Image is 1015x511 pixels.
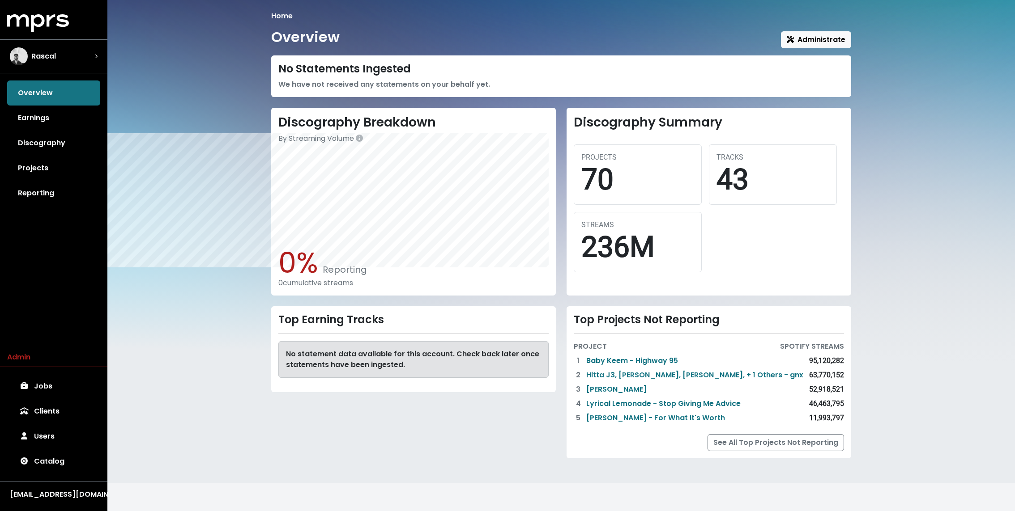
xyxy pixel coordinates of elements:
[716,163,829,197] div: 43
[586,398,741,409] a: Lyrical Lemonade - Stop Giving Me Advice
[7,449,100,474] a: Catalog
[780,341,844,352] div: SPOTIFY STREAMS
[7,399,100,424] a: Clients
[7,424,100,449] a: Users
[809,355,844,366] div: 95,120,282
[7,156,100,181] a: Projects
[809,413,844,423] div: 11,993,797
[318,263,367,276] span: Reporting
[581,152,694,163] div: PROJECTS
[574,398,583,409] div: 4
[581,220,694,230] div: STREAMS
[586,384,647,395] a: [PERSON_NAME]
[708,434,844,451] a: See All Top Projects Not Reporting
[278,341,549,378] div: No statement data available for this account. Check back later once statements have been ingested.
[586,370,803,380] a: Hitta J3, [PERSON_NAME], [PERSON_NAME], + 1 Others - gnx
[10,47,28,65] img: The selected account / producer
[574,115,844,130] h2: Discography Summary
[7,17,69,28] a: mprs logo
[31,51,56,62] span: Rascal
[278,133,354,144] span: By Streaming Volume
[574,370,583,380] div: 2
[271,11,851,21] nav: breadcrumb
[787,34,845,45] span: Administrate
[581,163,694,197] div: 70
[7,106,100,131] a: Earnings
[7,181,100,206] a: Reporting
[586,355,678,366] a: Baby Keem - Highway 95
[7,489,100,500] button: [EMAIL_ADDRESS][DOMAIN_NAME]
[809,384,844,395] div: 52,918,521
[278,79,844,90] div: We have not received any statements on your behalf yet.
[574,341,607,352] div: PROJECT
[581,230,694,265] div: 236M
[10,489,98,500] div: [EMAIL_ADDRESS][DOMAIN_NAME]
[271,29,340,46] h1: Overview
[7,374,100,399] a: Jobs
[574,355,583,366] div: 1
[809,370,844,380] div: 63,770,152
[7,131,100,156] a: Discography
[278,279,549,287] div: 0 cumulative streams
[278,115,549,130] h2: Discography Breakdown
[781,31,851,48] button: Administrate
[271,11,293,21] li: Home
[586,413,725,423] a: [PERSON_NAME] - For What It's Worth
[574,313,844,326] div: Top Projects Not Reporting
[278,63,844,76] div: No Statements Ingested
[809,398,844,409] div: 46,463,795
[574,384,583,395] div: 3
[278,313,549,326] div: Top Earning Tracks
[574,413,583,423] div: 5
[716,152,829,163] div: TRACKS
[278,243,318,283] span: 0%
